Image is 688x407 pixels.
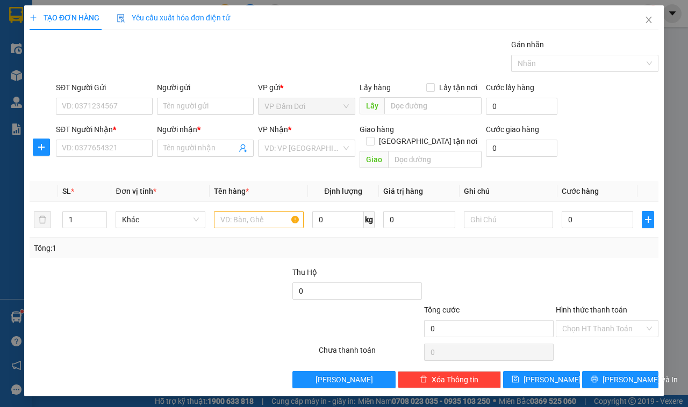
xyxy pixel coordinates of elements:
[34,242,267,254] div: Tổng: 1
[56,82,153,93] div: SĐT Người Gửi
[463,211,553,228] input: Ghi Chú
[420,375,427,384] span: delete
[359,83,390,92] span: Lấy hàng
[264,98,348,114] span: VP Đầm Dơi
[398,371,501,388] button: deleteXóa Thông tin
[503,371,580,388] button: save[PERSON_NAME]
[117,13,230,22] span: Yêu cầu xuất hóa đơn điện tử
[33,143,49,151] span: plus
[424,306,460,314] span: Tổng cước
[383,211,455,228] input: 0
[62,187,71,195] span: SL
[359,151,388,168] span: Giao
[30,13,99,22] span: TẠO ĐƠN HÀNG
[359,97,384,114] span: Lấy
[258,82,355,93] div: VP gửi
[432,374,478,386] span: Xóa Thông tin
[116,187,156,195] span: Đơn vị tính
[634,5,664,35] button: Close
[30,14,37,21] span: plus
[117,14,125,23] img: icon
[318,344,423,363] div: Chưa thanh toán
[642,211,654,228] button: plus
[512,375,519,384] span: save
[258,125,288,134] span: VP Nhận
[324,187,362,195] span: Định lượng
[562,187,599,195] span: Cước hàng
[33,139,50,156] button: plus
[524,374,581,386] span: [PERSON_NAME]
[122,212,199,228] span: Khác
[486,140,557,157] input: Cước giao hàng
[644,16,653,24] span: close
[316,374,373,386] span: [PERSON_NAME]
[292,268,317,277] span: Thu Hộ
[459,181,557,202] th: Ghi chú
[364,211,375,228] span: kg
[375,135,482,147] span: [GEOGRAPHIC_DATA] tận nơi
[383,187,423,195] span: Giá trị hàng
[388,151,481,168] input: Dọc đường
[602,374,677,386] span: [PERSON_NAME] và In
[214,211,304,228] input: VD: Bàn, Ghế
[239,144,247,152] span: user-add
[34,211,51,228] button: delete
[292,371,396,388] button: [PERSON_NAME]
[486,83,534,92] label: Cước lấy hàng
[359,125,393,134] span: Giao hàng
[157,123,254,135] div: Người nhận
[511,40,544,49] label: Gán nhãn
[486,98,557,115] input: Cước lấy hàng
[384,97,481,114] input: Dọc đường
[56,123,153,135] div: SĐT Người Nhận
[642,215,654,224] span: plus
[435,82,482,93] span: Lấy tận nơi
[555,306,627,314] label: Hình thức thanh toán
[214,187,249,195] span: Tên hàng
[486,125,539,134] label: Cước giao hàng
[590,375,598,384] span: printer
[157,82,254,93] div: Người gửi
[582,371,658,388] button: printer[PERSON_NAME] và In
